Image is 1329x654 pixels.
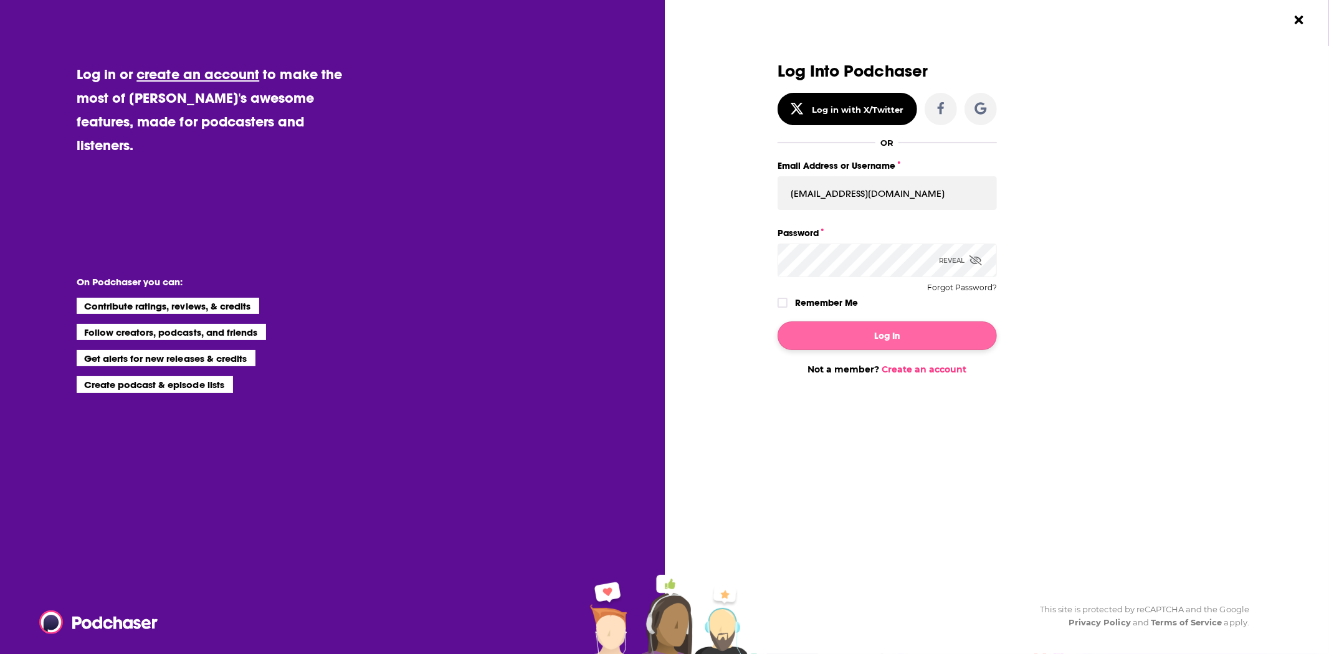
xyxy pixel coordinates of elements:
button: Log In [778,321,997,350]
label: Email Address or Username [778,158,997,174]
img: Podchaser - Follow, Share and Rate Podcasts [39,610,159,634]
div: This site is protected by reCAPTCHA and the Google and apply. [1030,603,1249,629]
button: Forgot Password? [927,283,997,292]
div: Not a member? [778,364,997,375]
label: Password [778,225,997,241]
li: Contribute ratings, reviews, & credits [77,298,260,314]
li: Create podcast & episode lists [77,376,233,392]
div: Log in with X/Twitter [812,105,903,115]
label: Remember Me [796,295,859,311]
li: Follow creators, podcasts, and friends [77,324,267,340]
a: Terms of Service [1151,617,1222,627]
li: Get alerts for new releases & credits [77,350,255,366]
a: Podchaser - Follow, Share and Rate Podcasts [39,610,149,634]
div: Reveal [939,244,982,277]
a: create an account [136,65,259,83]
input: Email Address or Username [778,176,997,210]
a: Privacy Policy [1069,617,1131,627]
button: Close Button [1287,8,1311,32]
a: Create an account [882,364,966,375]
button: Log in with X/Twitter [778,93,917,125]
li: On Podchaser you can: [77,276,326,288]
div: OR [880,138,893,148]
h3: Log Into Podchaser [778,62,997,80]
